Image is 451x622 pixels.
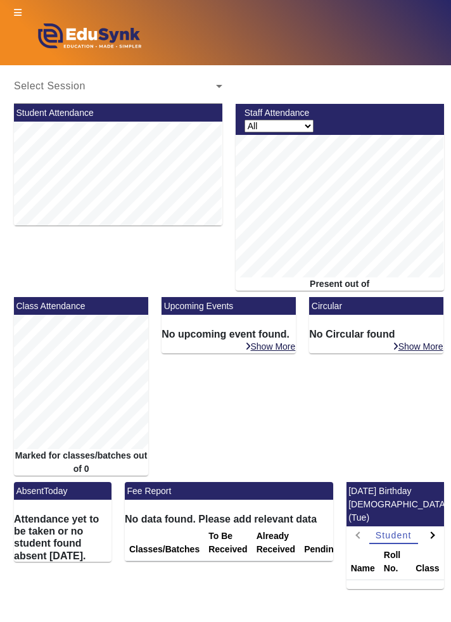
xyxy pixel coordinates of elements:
[346,482,444,526] mat-card-header: [DATE] Birthday [DEMOGRAPHIC_DATA] (Tue)
[204,525,251,561] th: To Be Received
[14,20,163,59] img: edusynk-logo.png
[14,482,111,500] mat-card-header: AbsentToday
[162,297,296,315] mat-card-header: Upcoming Events
[125,482,333,500] mat-card-header: Fee Report
[392,341,444,352] a: Show More
[379,544,411,580] th: Roll No.
[245,341,296,352] a: Show More
[125,513,333,525] h6: No data found. Please add relevant data
[125,525,204,561] th: Classes/Batches
[14,513,111,562] h6: Attendance yet to be taken or no student found absent [DATE].
[162,328,296,340] h6: No upcoming event found.
[14,80,86,91] span: Select Session
[309,328,443,340] h6: No Circular found
[309,297,443,315] mat-card-header: Circular
[236,277,444,291] div: Present out of
[14,297,148,315] mat-card-header: Class Attendance
[252,525,300,561] th: Already Received
[376,531,412,540] span: Student
[14,104,222,122] mat-card-header: Student Attendance
[238,106,398,120] div: Staff Attendance
[14,449,148,476] div: Marked for classes/batches out of 0
[346,544,379,580] th: Name
[300,525,343,561] th: Pending
[411,544,443,580] th: Class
